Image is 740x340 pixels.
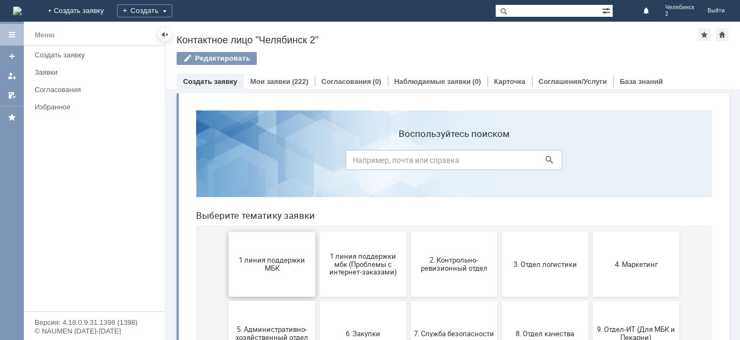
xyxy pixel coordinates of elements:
a: Согласования [30,81,163,98]
div: (0) [472,77,481,86]
div: Заявки [35,68,158,76]
span: Бухгалтерия (для мбк) [44,297,125,305]
span: 2. Контрольно-ревизионный отдел [226,154,307,171]
a: Перейти на домашнюю страницу [13,6,22,15]
button: 2. Контрольно-ревизионный отдел [223,130,310,195]
div: Согласования [35,86,158,94]
a: Мои заявки [3,67,21,84]
span: 2 [665,11,694,17]
a: Создать заявку [3,48,21,65]
div: Меню [35,29,55,42]
span: 9. Отдел-ИТ (Для МБК и Пекарни) [408,224,489,240]
a: Создать заявку [30,47,163,63]
header: Выберите тематику заявки [9,108,524,119]
div: Создать заявку [35,51,158,59]
div: Создать [117,4,172,17]
div: (222) [292,77,308,86]
span: 6. Закупки [135,227,216,236]
div: Контактное лицо "Челябинск 2" [177,35,698,45]
div: Сделать домашней страницей [716,28,729,41]
span: Расширенный поиск [602,5,613,15]
span: 1 линия поддержки мбк (Проблемы с интернет-заказами) [135,150,216,174]
div: Избранное [35,103,146,111]
div: Скрыть меню [158,28,171,41]
a: Наблюдаемые заявки [394,77,471,86]
a: База знаний [620,77,663,86]
a: Создать заявку [183,77,237,86]
div: Добавить в избранное [698,28,711,41]
span: 3. Отдел логистики [317,158,398,166]
button: 8. Отдел качества [314,199,401,264]
div: © NAUMEN [DATE]-[DATE] [35,328,154,335]
input: Например, почта или справка [158,48,375,68]
button: 5. Административно-хозяйственный отдел [41,199,128,264]
div: (0) [373,77,381,86]
a: Мои согласования [3,87,21,104]
button: 1 линия поддержки мбк (Проблемы с интернет-заказами) [132,130,219,195]
span: Отдел ИТ (1С) [135,297,216,305]
label: Воспользуйтесь поиском [158,27,375,37]
span: 1 линия поддержки МБК [44,154,125,171]
button: Бухгалтерия (для мбк) [41,269,128,334]
span: 4. Маркетинг [408,158,489,166]
span: Финансовый отдел [408,297,489,305]
a: Карточка [494,77,525,86]
button: 9. Отдел-ИТ (Для МБК и Пекарни) [405,199,492,264]
button: 7. Служба безопасности [223,199,310,264]
button: Отдел-ИТ (Битрикс24 и CRM) [223,269,310,334]
button: Финансовый отдел [405,269,492,334]
span: Челябинск [665,4,694,11]
a: Соглашения/Услуги [538,77,607,86]
button: Отдел-ИТ (Офис) [314,269,401,334]
button: 4. Маркетинг [405,130,492,195]
button: 6. Закупки [132,199,219,264]
a: Согласования [321,77,371,86]
span: Отдел-ИТ (Битрикс24 и CRM) [226,293,307,309]
span: 7. Служба безопасности [226,227,307,236]
button: 1 линия поддержки МБК [41,130,128,195]
button: 3. Отдел логистики [314,130,401,195]
div: Версия: 4.18.0.9.31.1398 (1398) [35,319,154,326]
button: Отдел ИТ (1С) [132,269,219,334]
span: 8. Отдел качества [317,227,398,236]
img: logo [13,6,22,15]
a: Заявки [30,64,163,81]
span: Отдел-ИТ (Офис) [317,297,398,305]
a: Мои заявки [250,77,290,86]
span: 5. Административно-хозяйственный отдел [44,224,125,240]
